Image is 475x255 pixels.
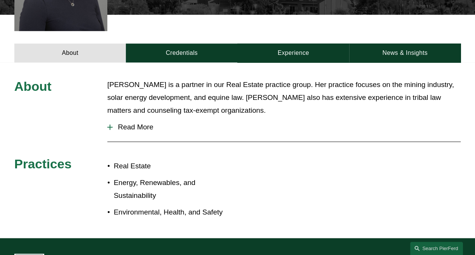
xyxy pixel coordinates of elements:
a: Search this site [410,242,463,255]
span: About [14,79,51,93]
a: Credentials [126,44,237,63]
p: Real Estate [114,160,238,173]
a: Experience [237,44,349,63]
span: Read More [113,123,461,131]
span: Practices [14,157,72,171]
button: Read More [107,117,461,137]
a: About [14,44,126,63]
p: [PERSON_NAME] is a partner in our Real Estate practice group. Her practice focuses on the mining ... [107,78,461,117]
p: Environmental, Health, and Safety [114,206,238,219]
a: News & Insights [349,44,461,63]
p: Energy, Renewables, and Sustainability [114,176,238,202]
